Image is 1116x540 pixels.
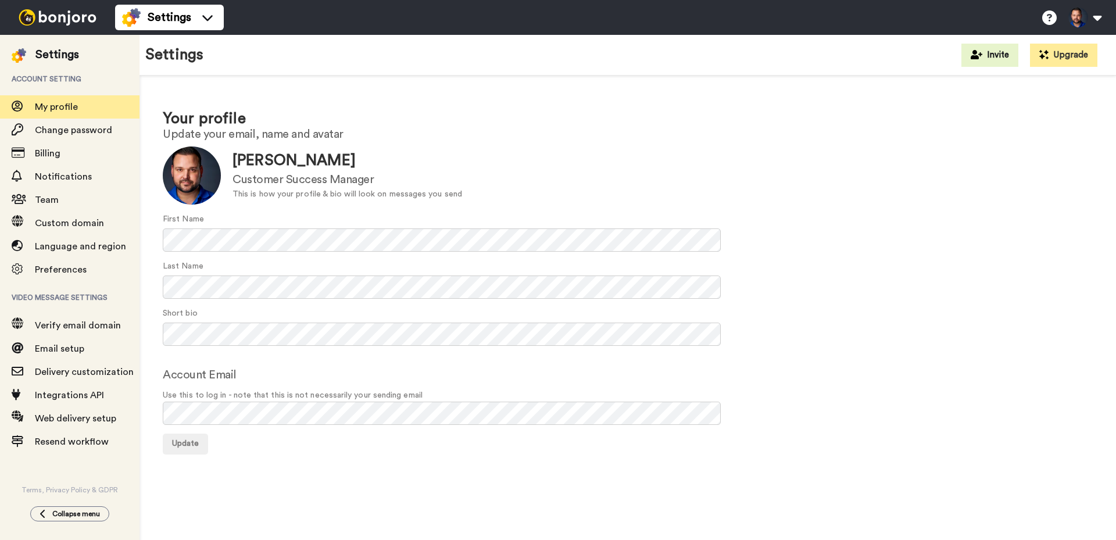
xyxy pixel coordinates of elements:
span: Change password [35,126,112,135]
div: Customer Success Manager [233,171,462,188]
span: Resend workflow [35,437,109,446]
span: Collapse menu [52,509,100,518]
h1: Your profile [163,110,1093,127]
button: Update [163,434,208,455]
span: Language and region [35,242,126,251]
img: settings-colored.svg [12,48,26,63]
h2: Update your email, name and avatar [163,128,1093,141]
span: Team [35,195,59,205]
button: Collapse menu [30,506,109,521]
span: Web delivery setup [35,414,116,423]
button: Upgrade [1030,44,1097,67]
h1: Settings [145,47,203,63]
img: settings-colored.svg [122,8,141,27]
span: Use this to log in - note that this is not necessarily your sending email [163,389,1093,402]
label: First Name [163,213,204,226]
button: Invite [961,44,1018,67]
span: My profile [35,102,78,112]
span: Settings [148,9,191,26]
div: [PERSON_NAME] [233,150,462,171]
span: Custom domain [35,219,104,228]
span: Delivery customization [35,367,134,377]
div: Settings [35,47,79,63]
span: Billing [35,149,60,158]
span: Preferences [35,265,87,274]
label: Account Email [163,366,237,384]
label: Last Name [163,260,203,273]
div: This is how your profile & bio will look on messages you send [233,188,462,201]
span: Notifications [35,172,92,181]
span: Update [172,439,199,448]
label: Short bio [163,307,198,320]
span: Email setup [35,344,84,353]
span: Integrations API [35,391,104,400]
span: Verify email domain [35,321,121,330]
img: bj-logo-header-white.svg [14,9,101,26]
